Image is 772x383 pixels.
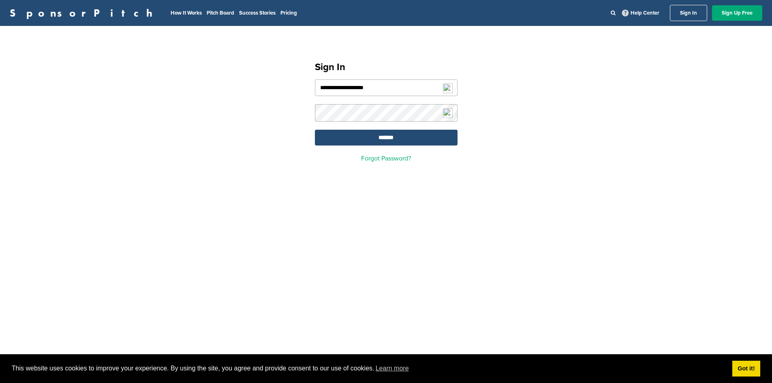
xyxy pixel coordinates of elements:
[670,5,707,21] a: Sign In
[280,10,297,16] a: Pricing
[12,362,726,374] span: This website uses cookies to improve your experience. By using the site, you agree and provide co...
[171,10,202,16] a: How It Works
[620,8,661,18] a: Help Center
[374,362,410,374] a: learn more about cookies
[10,8,158,18] a: SponsorPitch
[207,10,234,16] a: Pitch Board
[443,108,453,118] img: npw-badge-icon-locked.svg
[732,361,760,377] a: dismiss cookie message
[315,60,458,75] h1: Sign In
[443,83,453,93] img: npw-badge-icon-locked.svg
[712,5,762,21] a: Sign Up Free
[239,10,276,16] a: Success Stories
